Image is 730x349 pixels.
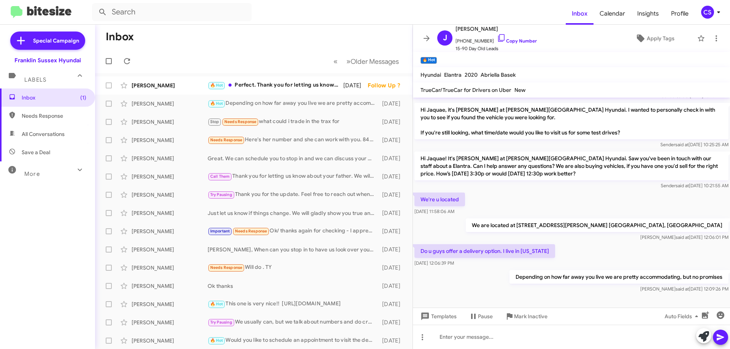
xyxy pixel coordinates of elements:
p: Hi Jaquae! It's [PERSON_NAME] at [PERSON_NAME][GEOGRAPHIC_DATA] Hyundai. Saw you've been in touch... [414,152,728,180]
span: Needs Response [22,112,86,120]
div: [DATE] [378,136,406,144]
div: Will do . TY [208,263,378,272]
span: Needs Response [210,137,243,142]
a: Copy Number [497,38,537,44]
div: [DATE] [378,227,406,235]
span: 🔥 Hot [210,101,223,106]
span: Abriella Basek [481,71,516,78]
div: Here's her number and she can work with you. 8455379981 [208,136,378,144]
div: [DATE] [378,246,406,253]
div: [DATE] [378,100,406,107]
div: Great. We can schedule you to stop in and we can discuss your goals and see what we can do. When ... [208,155,378,162]
button: Templates [413,310,463,323]
button: Previous [329,54,342,69]
div: [PERSON_NAME] [132,155,208,162]
span: [PERSON_NAME] [DATE] 12:09:26 PM [640,286,728,292]
p: Hi Jaquae, it's [PERSON_NAME] at [PERSON_NAME][GEOGRAPHIC_DATA] Hyundai. I wanted to personally c... [414,103,728,139]
div: [PERSON_NAME] [132,337,208,344]
div: Just let us know if things change. We will gladly show you true and honest numbers! [208,209,378,217]
div: [PERSON_NAME] [132,282,208,290]
div: [PERSON_NAME] [132,136,208,144]
button: Pause [463,310,499,323]
div: Ok/ thanks again for checking - I appreciate your time. This is probably not the right one for us... [208,227,378,235]
span: said at [676,286,689,292]
span: Call Them [210,174,230,179]
span: Inbox [566,3,594,25]
div: [DATE] [378,118,406,126]
div: [PERSON_NAME] [132,191,208,199]
span: TrueCar/TrueCar for Drivers on Uber [421,87,511,93]
span: Elantra [444,71,462,78]
span: J [443,32,447,44]
div: Perfect. Thank you for letting us know We will see you on the 14th at 1pm. [208,81,343,90]
div: Franklin Sussex Hyundai [14,57,81,64]
div: [DATE] [378,337,406,344]
div: CS [701,6,714,19]
h1: Inbox [106,31,134,43]
div: Ok thanks [208,282,378,290]
span: [DATE] 12:06:39 PM [414,260,454,266]
span: said at [676,183,689,188]
div: [PERSON_NAME] [132,319,208,326]
div: Follow Up ? [368,82,406,89]
span: Special Campaign [33,37,79,44]
span: Older Messages [351,57,399,66]
span: Auto Fields [665,310,701,323]
div: [DATE] [378,191,406,199]
span: Important [210,229,230,234]
span: Hyundai [421,71,441,78]
span: Save a Deal [22,148,50,156]
span: Try Pausing [210,192,232,197]
a: Insights [631,3,665,25]
div: Thank you for letting us know about your father. We will gladly help out. Someone will reach out ... [208,172,378,181]
div: Depending on how far away you live we are pretty accommodating, but no promises [208,99,378,108]
div: [PERSON_NAME] [132,173,208,180]
span: Try Pausing [210,320,232,325]
button: Mark Inactive [499,310,554,323]
a: Calendar [594,3,631,25]
button: Apply Tags [616,32,693,45]
div: [PERSON_NAME] [132,227,208,235]
a: Profile [665,3,695,25]
span: [PERSON_NAME] [455,24,537,33]
span: Needs Response [210,265,243,270]
span: Inbox [22,94,86,101]
small: 🔥 Hot [421,57,437,64]
span: 🔥 Hot [210,338,223,343]
span: 🔥 Hot [210,83,223,88]
div: [DATE] [378,209,406,217]
span: Needs Response [235,229,267,234]
div: [DATE] [378,282,406,290]
span: All Conversations [22,130,65,138]
div: [DATE] [378,300,406,308]
span: 2020 [465,71,478,78]
div: [PERSON_NAME] [132,100,208,107]
span: [PHONE_NUMBER] [455,33,537,45]
span: said at [675,142,689,147]
button: Auto Fields [659,310,707,323]
p: Depending on how far away you live we are pretty accommodating, but no promises [509,270,728,284]
span: Pause [478,310,493,323]
p: We're u located [414,193,465,206]
span: « [333,57,338,66]
div: [PERSON_NAME] [132,118,208,126]
div: We usually can, but we talk about numbers and do credit and take a deposit. [208,318,378,327]
p: Do u guys offer a delivery option. I live in [US_STATE] [414,244,555,258]
a: Special Campaign [10,32,85,50]
span: Needs Response [224,119,257,124]
button: Next [342,54,403,69]
span: said at [676,234,689,240]
span: [PERSON_NAME] [DATE] 12:06:01 PM [640,234,728,240]
div: [DATE] [343,82,368,89]
div: [PERSON_NAME] [132,82,208,89]
div: [DATE] [378,173,406,180]
div: [PERSON_NAME] [132,300,208,308]
span: Mark Inactive [514,310,547,323]
div: [PERSON_NAME] [132,246,208,253]
span: 🔥 Hot [210,302,223,306]
span: Sender [DATE] 10:25:25 AM [660,142,728,147]
span: Sender [DATE] 10:21:55 AM [661,183,728,188]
